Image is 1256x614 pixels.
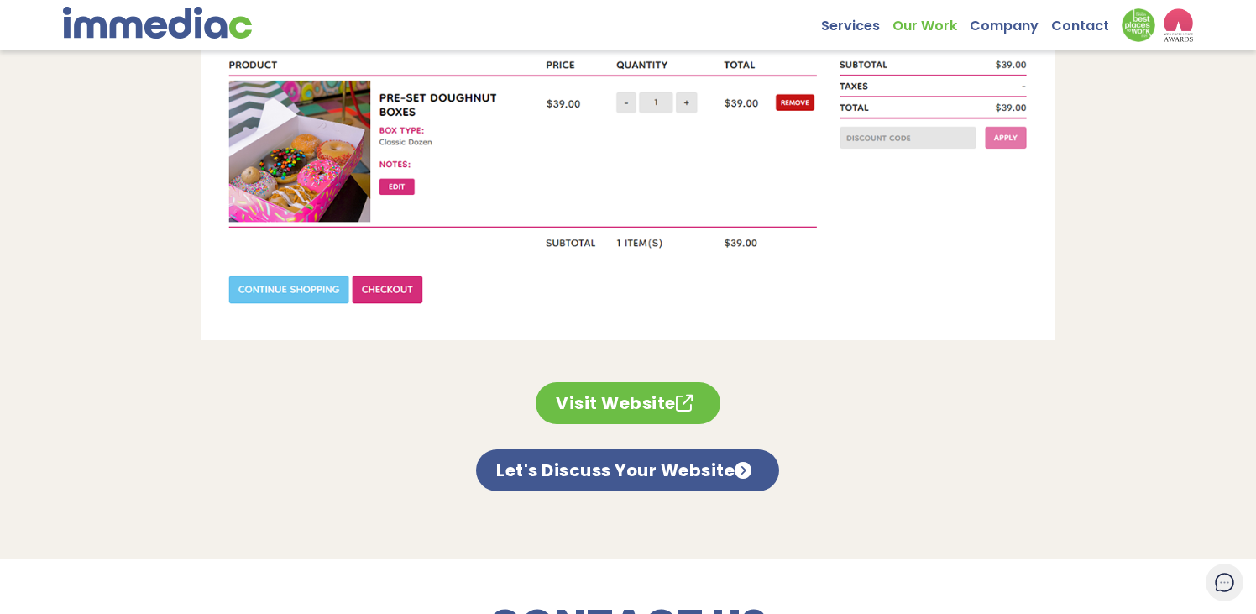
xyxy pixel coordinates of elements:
a: Our Work [892,8,970,34]
img: Down [1122,8,1155,42]
a: Contact [1051,8,1122,34]
img: logo2_wea_nobg.webp [1164,8,1193,42]
a: Let's Discuss Your Website [476,449,779,491]
a: Services [821,8,892,34]
a: Company [970,8,1051,34]
a: Visit Website [536,382,720,424]
img: immediac [63,7,252,39]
